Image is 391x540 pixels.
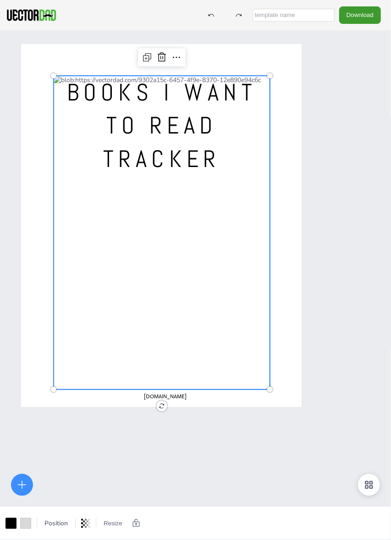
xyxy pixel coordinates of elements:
span: BOOKS I WANT TO READ TRACKER [67,78,257,174]
button: Resize [100,516,126,531]
input: template name [253,9,335,22]
button: Download [339,6,381,23]
span: [DOMAIN_NAME] [144,393,187,400]
img: VectorDad-1.png [6,8,57,22]
span: Position [43,519,70,528]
